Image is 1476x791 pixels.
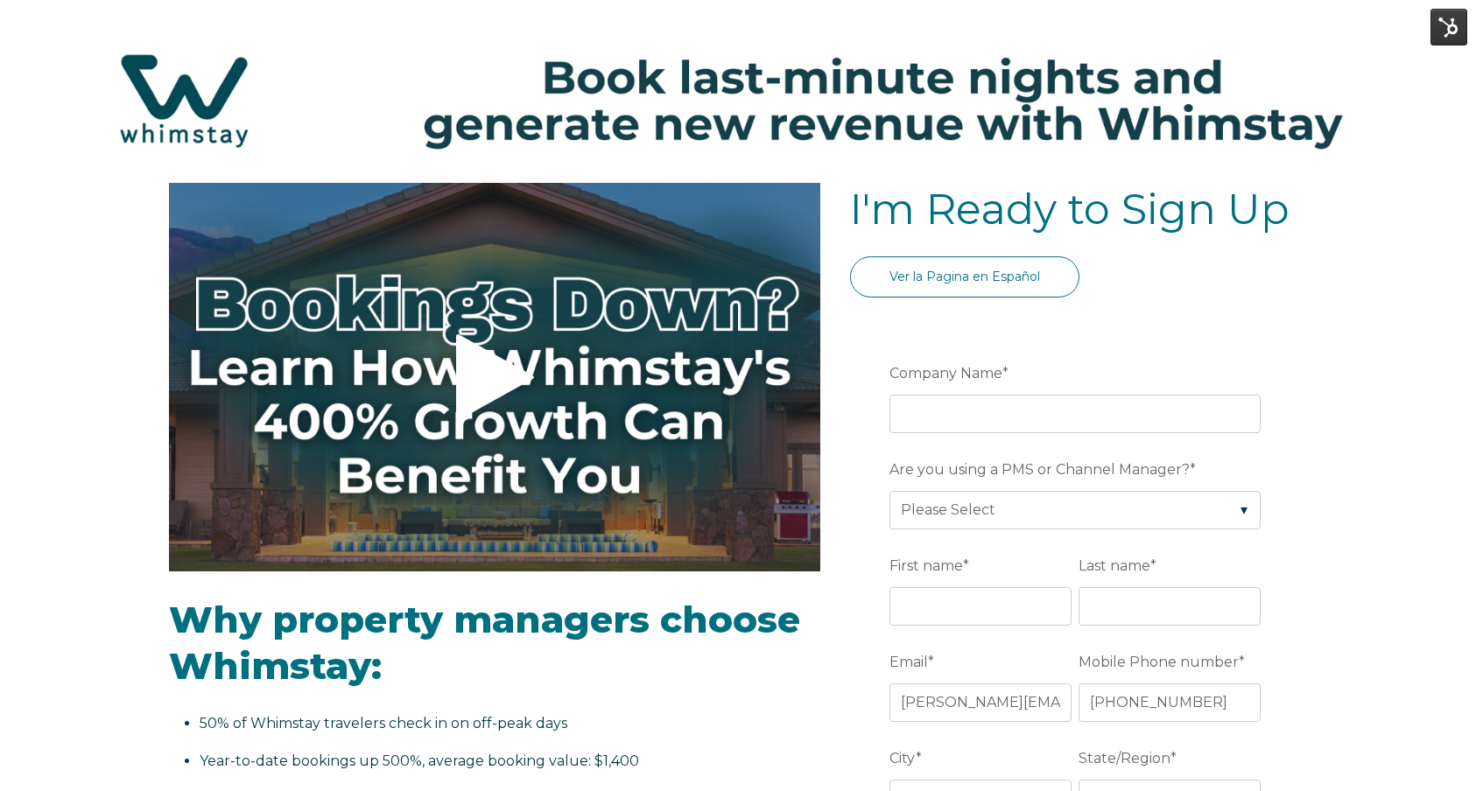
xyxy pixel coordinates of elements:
[200,752,639,769] span: Year-to-date bookings up 500%, average booking value: $1,400
[850,256,1079,297] a: Ver la Pagina en Español
[18,24,1458,177] img: Hubspot header for SSOB (4)
[1079,745,1170,772] span: State/Region
[1430,9,1467,45] img: HubSpot Tools Menu Toggle
[169,597,800,689] span: Why property managers choose Whimstay:
[1079,648,1239,675] span: Mobile Phone number
[889,745,916,772] span: City
[850,184,1290,234] span: I'm Ready to Sign Up
[889,456,1190,483] span: Are you using a PMS or Channel Manager?
[889,552,963,579] span: First name
[889,360,1002,387] span: Company Name
[889,648,928,675] span: Email
[200,715,567,731] span: 50% of Whimstay travelers check in on off-peak days
[1079,552,1150,579] span: Last name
